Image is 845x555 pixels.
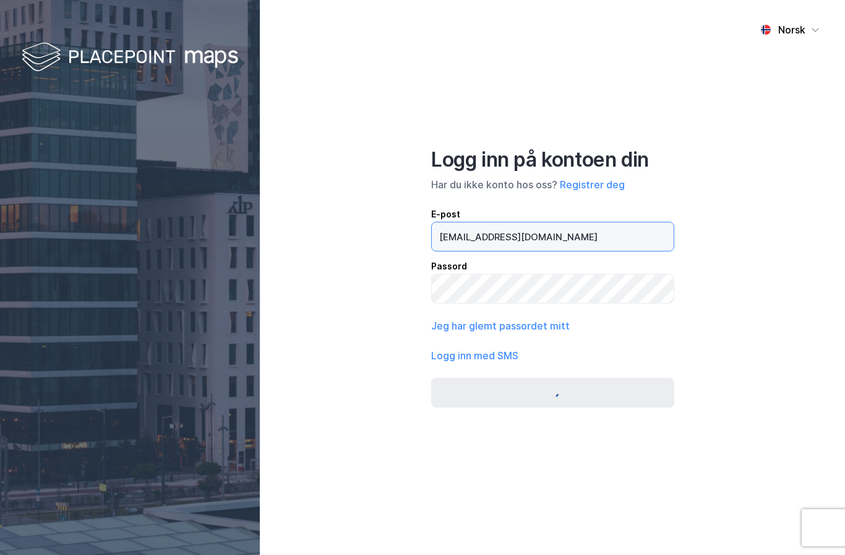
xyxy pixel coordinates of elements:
button: Jeg har glemt passordet mitt [431,318,570,333]
img: logo-white.f07954bde2210d2a523dddb988cd2aa7.svg [22,40,238,76]
div: Passord [431,259,674,274]
button: Logg inn med SMS [431,348,518,363]
button: Registrer deg [560,177,625,192]
div: Logg inn på kontoen din [431,147,674,172]
div: Har du ikke konto hos oss? [431,177,674,192]
div: Norsk [778,22,805,37]
div: E-post [431,207,674,222]
iframe: Chat Widget [783,496,845,555]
